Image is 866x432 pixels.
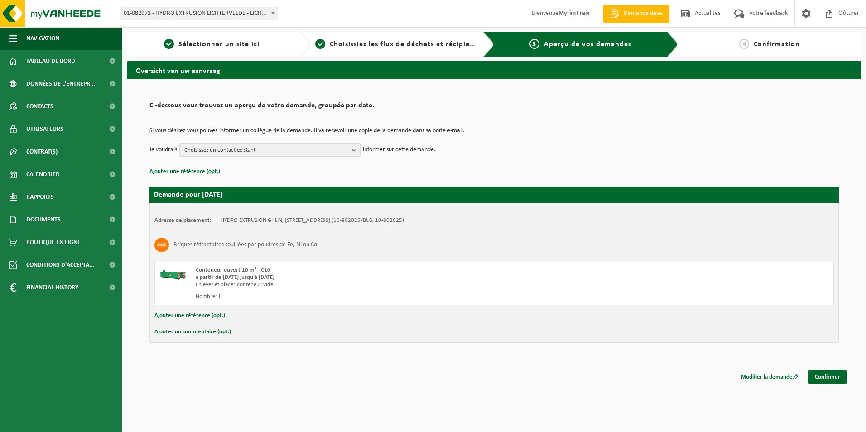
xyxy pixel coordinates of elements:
[196,293,530,300] div: Nombre: 1
[734,370,805,384] a: Modifier la demande
[221,217,404,224] td: HYDRO EXTRUSION GHLIN, [STREET_ADDRESS] (10-802025/BUS, 10-802025)
[26,254,95,276] span: Conditions d'accepta...
[149,166,220,178] button: Ajouter une référence (opt.)
[154,310,225,322] button: Ajouter une référence (opt.)
[196,267,270,273] span: Conteneur ouvert 10 m³ - C10
[363,143,436,157] p: informer sur cette demande.
[26,231,81,254] span: Boutique en ligne
[120,7,278,20] span: 01-082971 - HYDRO EXTRUSION LICHTERVELDE - LICHTERVELDE
[159,267,187,280] img: HK-XC-10-GN-00.png
[558,10,589,17] strong: Myrim Fraix
[754,41,800,48] span: Confirmation
[149,102,839,114] h2: Ci-dessous vous trouvez un aperçu de votre demande, groupée par date.
[26,50,75,72] span: Tableau de bord
[529,39,539,49] span: 3
[26,276,78,299] span: Financial History
[26,186,54,208] span: Rapports
[149,128,839,134] p: Si vous désirez vous pouvez informer un collègue de la demande. Il va recevoir une copie de la de...
[808,370,847,384] a: Confirmer
[196,274,274,280] strong: à partir de [DATE] jusqu'à [DATE]
[315,39,325,49] span: 2
[173,238,317,252] h3: Briques réfractaires souillées par poudres de Fe, Ni ou Co
[26,27,59,50] span: Navigation
[26,163,59,186] span: Calendrier
[154,217,212,223] strong: Adresse de placement:
[184,144,348,157] span: Choisissez un contact existant
[178,41,260,48] span: Sélectionner un site ici
[154,191,222,198] strong: Demande pour [DATE]
[127,61,861,79] h2: Overzicht van uw aanvraag
[196,281,530,288] div: Enlever et placer conteneur vide
[179,143,361,157] button: Choisissez un contact existant
[603,5,669,23] a: Demande devis
[164,39,174,49] span: 1
[26,140,58,163] span: Contrat(s)
[154,326,231,338] button: Ajouter un commentaire (opt.)
[739,39,749,49] span: 4
[26,208,61,231] span: Documents
[544,41,631,48] span: Aperçu de vos demandes
[149,143,177,157] p: Je voudrais
[131,39,293,50] a: 1Sélectionner un site ici
[315,39,476,50] a: 2Choisissiez les flux de déchets et récipients
[621,9,665,18] span: Demande devis
[26,95,53,118] span: Contacts
[26,72,96,95] span: Données de l'entrepr...
[26,118,63,140] span: Utilisateurs
[330,41,481,48] span: Choisissiez les flux de déchets et récipients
